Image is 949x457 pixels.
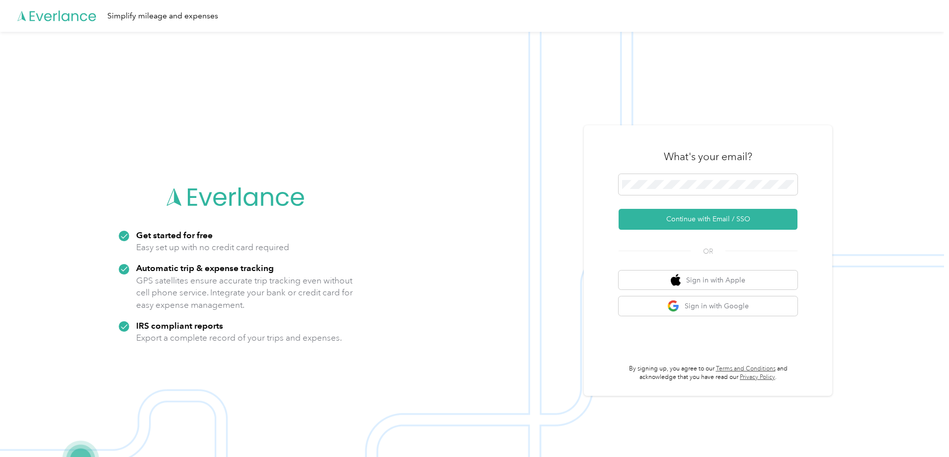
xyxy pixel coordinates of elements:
strong: Automatic trip & expense tracking [136,263,274,273]
button: google logoSign in with Google [619,296,797,316]
button: Continue with Email / SSO [619,209,797,230]
p: GPS satellites ensure accurate trip tracking even without cell phone service. Integrate your bank... [136,274,353,311]
strong: IRS compliant reports [136,320,223,331]
button: apple logoSign in with Apple [619,271,797,290]
a: Privacy Policy [740,373,775,381]
p: By signing up, you agree to our and acknowledge that you have read our . [619,365,797,382]
a: Terms and Conditions [716,365,776,372]
strong: Get started for free [136,230,213,240]
img: google logo [667,300,680,312]
p: Easy set up with no credit card required [136,241,289,254]
span: OR [691,246,725,257]
div: Simplify mileage and expenses [107,10,218,22]
p: Export a complete record of your trips and expenses. [136,332,342,344]
h3: What's your email? [664,150,752,164]
img: apple logo [671,274,681,286]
